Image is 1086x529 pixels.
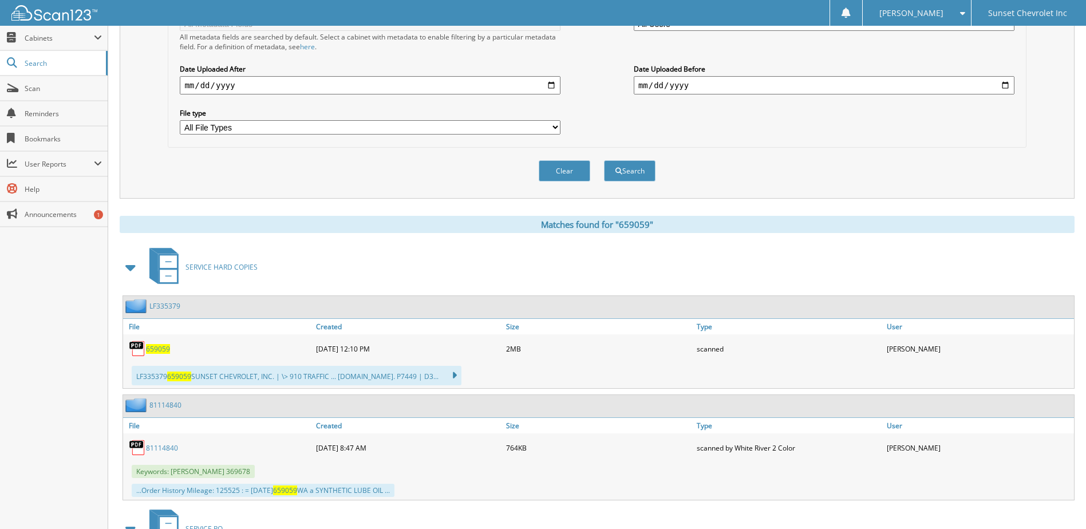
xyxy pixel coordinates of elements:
span: Sunset Chevrolet Inc [988,10,1067,17]
button: Clear [539,160,590,181]
input: end [634,76,1014,94]
a: 659059 [146,344,170,354]
span: Scan [25,84,102,93]
span: Reminders [25,109,102,119]
a: Size [503,319,693,334]
div: scanned by White River 2 Color [694,436,884,459]
button: Search [604,160,655,181]
label: File type [180,108,560,118]
div: All metadata fields are searched by default. Select a cabinet with metadata to enable filtering b... [180,32,560,52]
span: Bookmarks [25,134,102,144]
span: Cabinets [25,33,94,43]
a: LF335379 [149,301,180,311]
span: Search [25,58,100,68]
a: Type [694,418,884,433]
span: 659059 [273,485,297,495]
span: Help [25,184,102,194]
a: here [300,42,315,52]
div: 2MB [503,337,693,360]
div: ...Order History Mileage: 125525 : = [DATE] WA a SYNTHETIC LUBE OIL ... [132,484,394,497]
a: User [884,418,1074,433]
span: 659059 [167,372,191,381]
a: Created [313,319,503,334]
a: SERVICE HARD COPIES [143,244,258,290]
div: 764KB [503,436,693,459]
div: [DATE] 8:47 AM [313,436,503,459]
span: User Reports [25,159,94,169]
span: SERVICE HARD COPIES [185,262,258,272]
a: 81114840 [146,443,178,453]
a: User [884,319,1074,334]
div: scanned [694,337,884,360]
div: 1 [94,210,103,219]
a: Created [313,418,503,433]
div: Matches found for "659059" [120,216,1075,233]
span: Keywords: [PERSON_NAME] 369678 [132,465,255,478]
span: [PERSON_NAME] [879,10,943,17]
a: File [123,319,313,334]
div: [PERSON_NAME] [884,436,1074,459]
img: scan123-logo-white.svg [11,5,97,21]
label: Date Uploaded Before [634,64,1014,74]
div: [DATE] 12:10 PM [313,337,503,360]
img: folder2.png [125,398,149,412]
a: 81114840 [149,400,181,410]
a: Type [694,319,884,334]
img: PDF.png [129,340,146,357]
img: folder2.png [125,299,149,313]
div: [PERSON_NAME] [884,337,1074,360]
div: LF335379 SUNSET CHEVROLET, INC. | \> 910 TRAFFIC ... [DOMAIN_NAME]. P7449 | D3... [132,366,461,385]
input: start [180,76,560,94]
a: Size [503,418,693,433]
a: File [123,418,313,433]
label: Date Uploaded After [180,64,560,74]
span: Announcements [25,210,102,219]
img: PDF.png [129,439,146,456]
